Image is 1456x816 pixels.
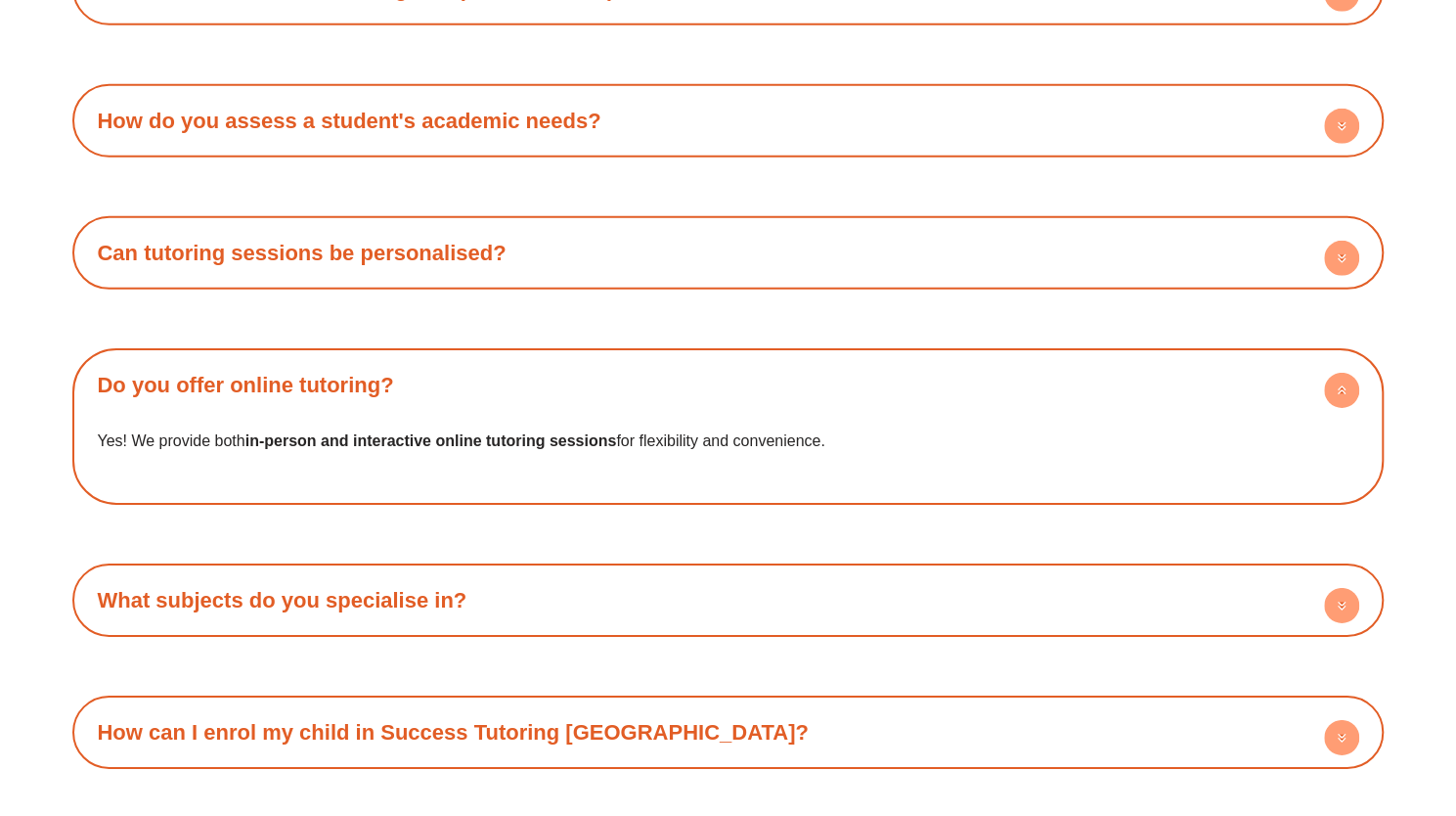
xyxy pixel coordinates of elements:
[97,432,244,449] span: Yes! We provide both
[82,412,1373,495] div: Do you offer online tutoring?
[82,226,1373,280] div: Can tutoring sessions be personalised?
[245,432,617,449] b: in-person and interactive online tutoring sessions
[97,373,393,397] a: Do you offer online tutoring?
[616,432,824,449] span: for flexibility and convenience.
[82,94,1373,148] div: How do you assess a student's academic needs?
[97,588,466,612] a: What subjects do you specialise in?
[97,109,600,133] a: How do you assess a student's academic needs?
[82,573,1373,627] div: What subjects do you specialise in?
[82,358,1373,412] div: Do you offer online tutoring?
[82,705,1373,759] div: How can I enrol my child in Success Tutoring [GEOGRAPHIC_DATA]?
[97,241,506,265] a: Can tutoring sessions be personalised?
[1130,595,1456,816] iframe: Chat Widget
[97,720,808,745] a: How can I enrol my child in Success Tutoring [GEOGRAPHIC_DATA]?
